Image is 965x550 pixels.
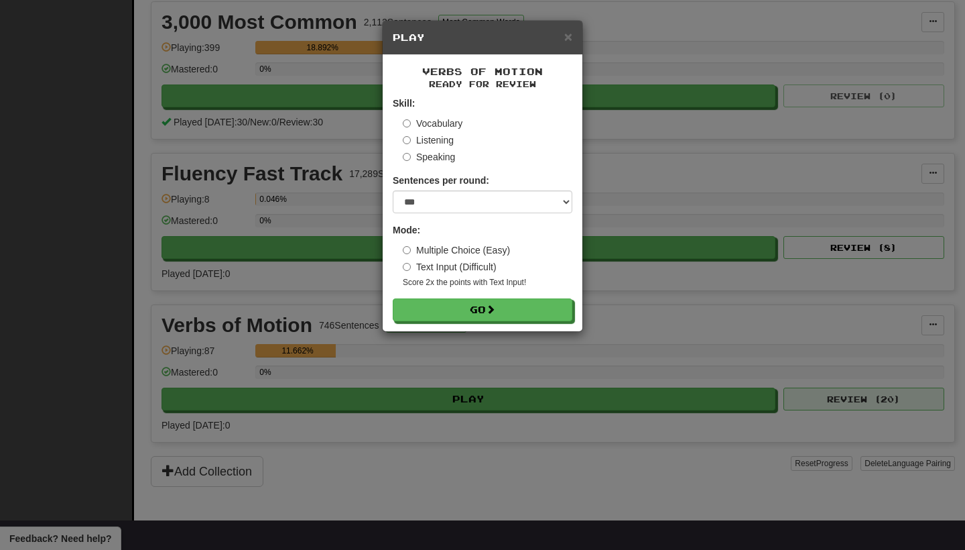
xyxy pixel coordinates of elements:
[403,243,510,257] label: Multiple Choice (Easy)
[403,117,462,130] label: Vocabulary
[393,225,420,235] strong: Mode:
[564,30,572,44] button: Close
[403,263,411,271] input: Text Input (Difficult)
[403,119,411,127] input: Vocabulary
[403,133,454,147] label: Listening
[403,150,455,164] label: Speaking
[403,153,411,161] input: Speaking
[403,260,497,274] label: Text Input (Difficult)
[393,174,489,187] label: Sentences per round:
[393,298,572,321] button: Go
[564,29,572,44] span: ×
[403,277,572,288] small: Score 2x the points with Text Input !
[422,66,543,77] span: Verbs of Motion
[393,98,415,109] strong: Skill:
[393,78,572,90] small: Ready for Review
[403,136,411,144] input: Listening
[393,31,572,44] h5: Play
[403,246,411,254] input: Multiple Choice (Easy)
